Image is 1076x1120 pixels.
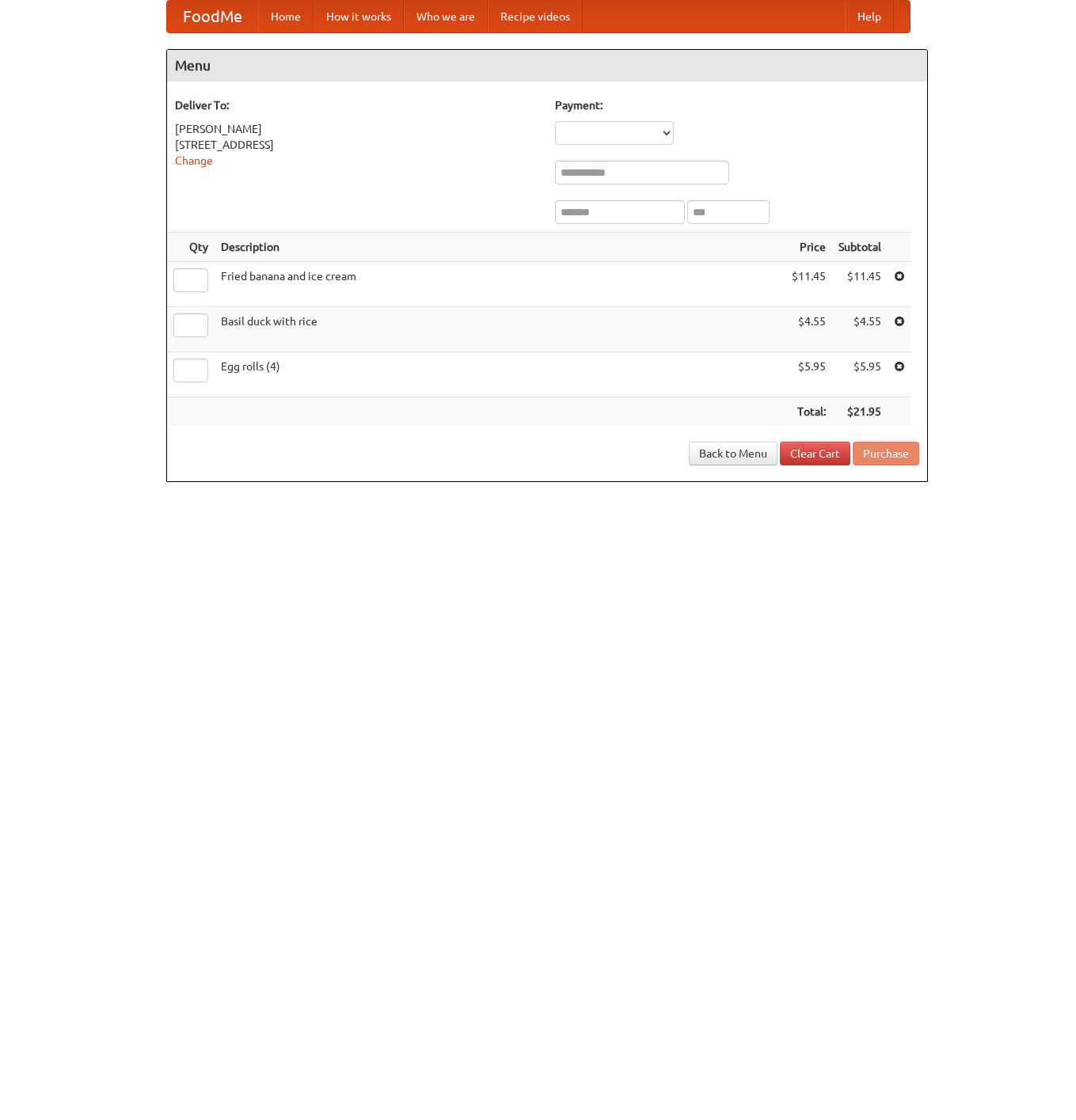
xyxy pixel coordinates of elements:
th: $21.95 [832,397,888,427]
h5: Payment: [555,97,919,113]
th: Price [785,233,832,262]
a: Home [258,1,314,32]
a: FoodMe [167,1,258,32]
th: Subtotal [832,233,888,262]
td: $5.95 [785,352,832,397]
th: Total: [785,397,832,427]
div: [PERSON_NAME] [175,121,539,137]
td: $5.95 [832,352,888,397]
td: $11.45 [832,262,888,307]
a: Help [845,1,894,32]
a: Clear Cart [780,442,850,465]
a: Recipe videos [488,1,583,32]
a: How it works [314,1,404,32]
div: [STREET_ADDRESS] [175,137,539,153]
td: Fried banana and ice cream [215,262,785,307]
a: Back to Menu [689,442,778,465]
a: Who we are [404,1,488,32]
td: $4.55 [785,307,832,352]
h4: Menu [167,50,927,82]
button: Purchase [853,442,919,465]
td: $11.45 [785,262,832,307]
th: Description [215,233,785,262]
td: $4.55 [832,307,888,352]
h5: Deliver To: [175,97,539,113]
a: Change [175,154,213,167]
th: Qty [167,233,215,262]
td: Egg rolls (4) [215,352,785,397]
td: Basil duck with rice [215,307,785,352]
